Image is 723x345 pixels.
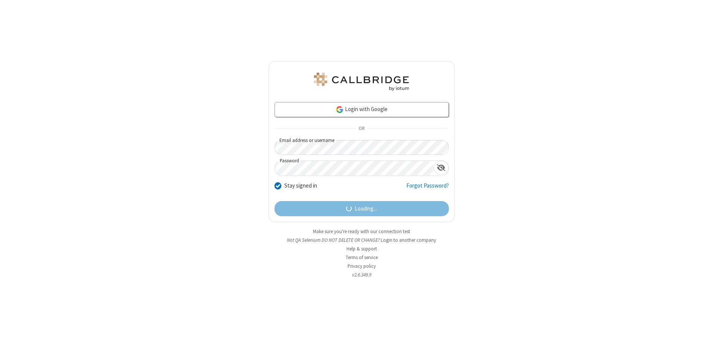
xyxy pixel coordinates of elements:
li: Not QA Selenium DO NOT DELETE OR CHANGE? [268,237,455,244]
img: QA Selenium DO NOT DELETE OR CHANGE [313,73,410,91]
input: Email address or username [275,140,449,155]
a: Terms of service [346,254,378,261]
li: v2.6.349.9 [268,271,455,278]
span: Loading... [355,205,377,213]
img: google-icon.png [336,105,344,114]
a: Privacy policy [348,263,376,269]
input: Password [275,161,434,176]
div: Show password [434,161,448,175]
iframe: Chat [704,325,717,340]
button: Login to another company [381,237,436,244]
a: Make sure you're ready with our connection test [313,228,410,235]
label: Stay signed in [284,182,317,190]
a: Login with Google [275,102,449,117]
button: Loading... [275,201,449,216]
a: Forgot Password? [406,182,449,196]
span: OR [355,124,368,134]
a: Help & support [346,246,377,252]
